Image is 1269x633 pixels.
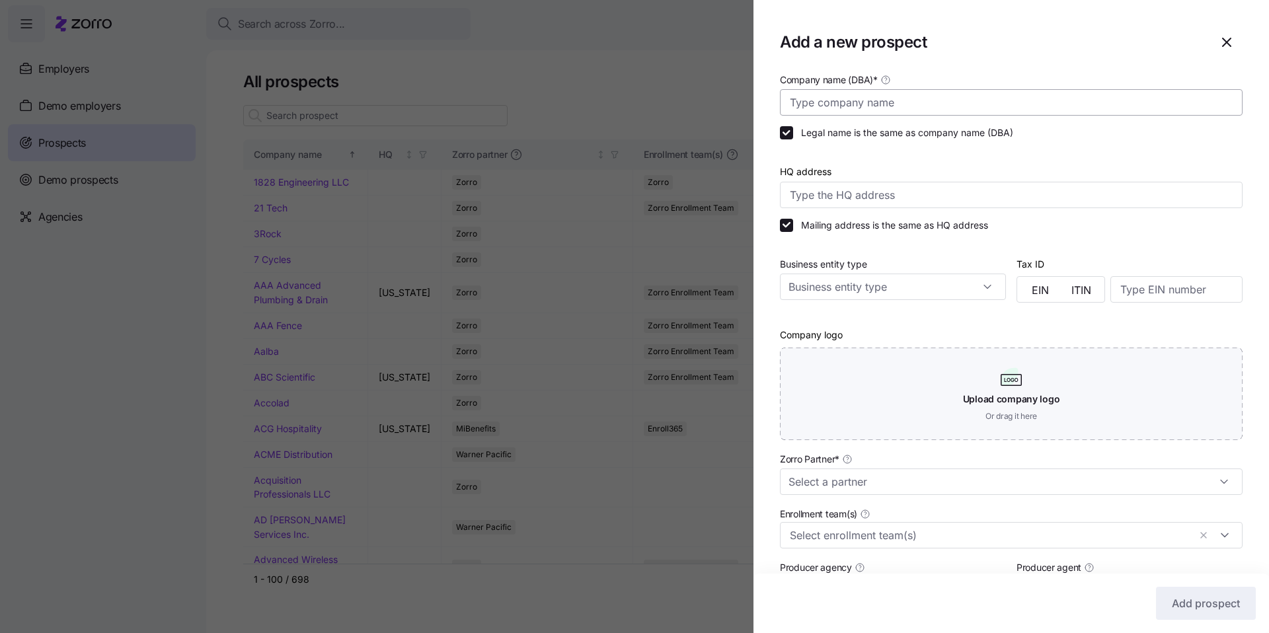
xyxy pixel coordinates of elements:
label: HQ address [780,165,831,179]
input: Business entity type [780,274,1006,300]
span: EIN [1032,285,1049,295]
span: Enrollment team(s) [780,507,857,521]
button: Add prospect [1156,587,1256,620]
span: Producer agency [780,561,852,574]
input: Type EIN number [1110,276,1243,303]
input: Type the HQ address [780,182,1243,208]
label: Mailing address is the same as HQ address [793,219,988,232]
label: Tax ID [1017,257,1044,272]
span: ITIN [1071,285,1091,295]
input: Select enrollment team(s) [790,527,1189,544]
input: Select a partner [780,468,1243,495]
span: Add prospect [1172,595,1240,611]
h1: Add a new prospect [780,32,1200,52]
span: Company name (DBA) * [780,73,878,87]
label: Legal name is the same as company name (DBA) [793,126,1013,139]
label: Business entity type [780,257,867,272]
label: Company logo [780,328,843,342]
span: Producer agent [1017,561,1081,574]
input: Type company name [780,89,1243,116]
span: Zorro Partner * [780,453,839,466]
